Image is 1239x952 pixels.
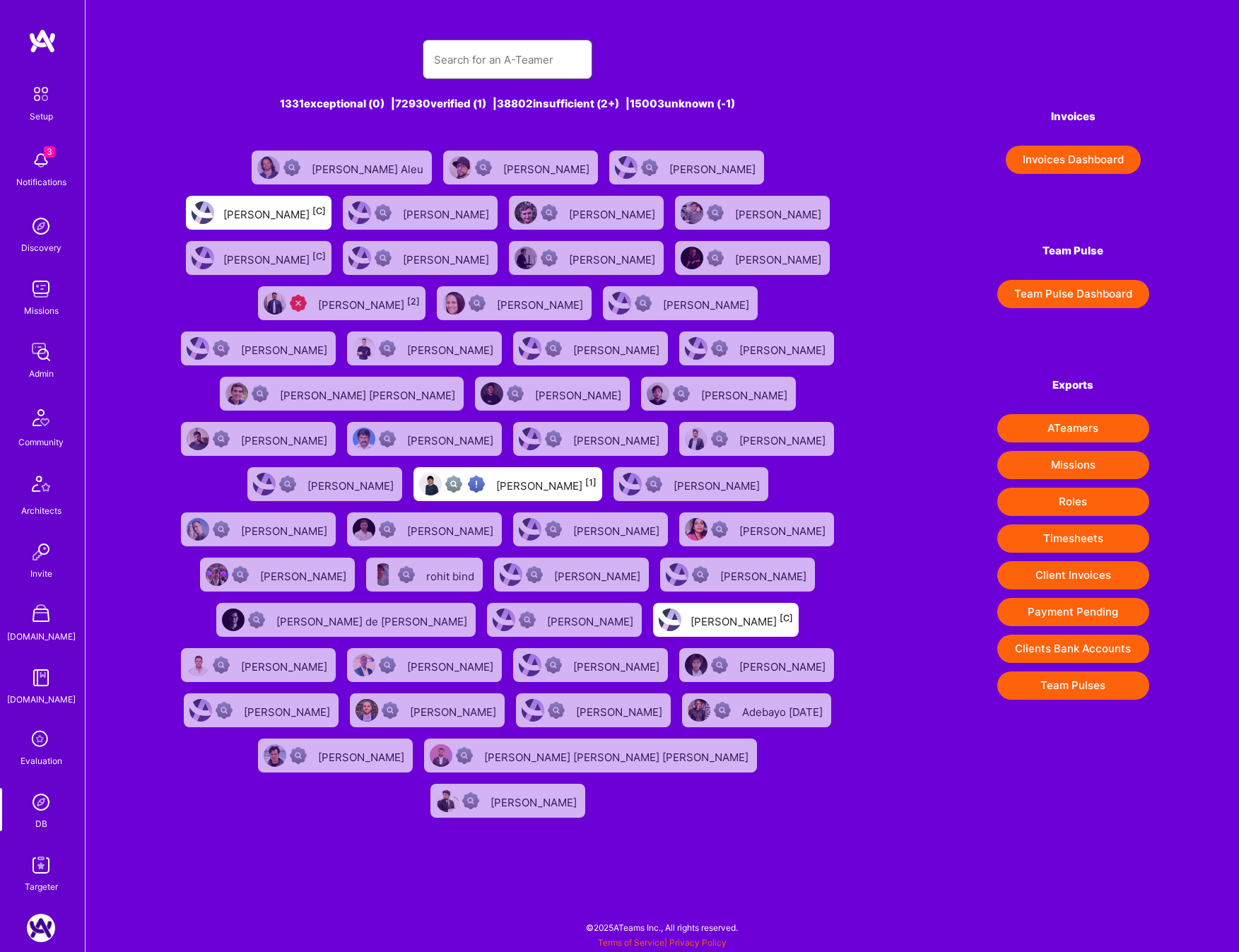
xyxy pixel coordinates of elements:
[216,702,233,719] img: Not Scrubbed
[27,146,55,175] img: bell
[585,477,597,488] sup: [1]
[241,520,330,539] div: [PERSON_NAME]
[641,159,658,176] img: Not Scrubbed
[515,201,537,224] img: User Avatar
[507,326,674,371] a: User AvatarNot Scrubbed[PERSON_NAME]
[312,158,426,177] div: [PERSON_NAME] Aleu
[481,597,647,642] a: User AvatarNot Scrubbed[PERSON_NAME]
[379,430,396,447] img: Not Scrubbed
[462,792,479,809] img: Not Scrubbed
[356,699,378,722] img: User Avatar
[187,654,209,676] img: User Avatar
[398,566,415,583] img: Not Scrubbed
[647,597,804,642] a: User Avatar[PERSON_NAME][C]
[211,597,481,642] a: User AvatarNot Scrubbed[PERSON_NAME] de [PERSON_NAME]
[353,654,375,676] img: User Avatar
[545,340,562,357] img: Not Scrubbed
[645,476,662,493] img: Not Scrubbed
[673,385,690,402] img: Not Scrubbed
[27,212,55,240] img: discovery
[214,371,469,416] a: User AvatarNot Scrubbed[PERSON_NAME] [PERSON_NAME]
[175,642,341,688] a: User AvatarNot Scrubbed[PERSON_NAME]
[175,507,341,552] a: User AvatarNot Scrubbed[PERSON_NAME]
[598,937,727,948] span: |
[30,566,52,581] div: Invite
[569,249,658,267] div: [PERSON_NAME]
[739,520,828,539] div: [PERSON_NAME]
[379,657,396,674] img: Not Scrubbed
[545,430,562,447] img: Not Scrubbed
[997,635,1149,663] button: Clients Bank Accounts
[609,292,631,315] img: User Avatar
[573,339,662,358] div: [PERSON_NAME]
[685,518,707,541] img: User Avatar
[554,565,643,584] div: [PERSON_NAME]
[519,518,541,541] img: User Avatar
[503,235,669,281] a: User AvatarNot Scrubbed[PERSON_NAME]
[519,428,541,450] img: User Avatar
[493,609,515,631] img: User Avatar
[407,430,496,448] div: [PERSON_NAME]
[714,702,731,719] img: Not Scrubbed
[252,385,269,402] img: Not Scrubbed
[360,552,488,597] a: User AvatarNot Scrubbedrohit bind
[187,428,209,450] img: User Avatar
[407,339,496,358] div: [PERSON_NAME]
[739,430,828,448] div: [PERSON_NAME]
[681,247,703,269] img: User Avatar
[248,611,265,628] img: Not Scrubbed
[252,733,418,778] a: User AvatarNot Scrubbed[PERSON_NAME]
[701,384,790,403] div: [PERSON_NAME]
[500,563,522,586] img: User Avatar
[608,462,774,507] a: User AvatarNot Scrubbed[PERSON_NAME]
[573,520,662,539] div: [PERSON_NAME]
[241,430,330,448] div: [PERSON_NAME]
[27,275,55,303] img: teamwork
[213,657,230,674] img: Not Scrubbed
[318,294,420,312] div: [PERSON_NAME]
[685,428,707,450] img: User Avatar
[666,563,688,586] img: User Avatar
[213,340,230,357] img: Not Scrubbed
[635,371,801,416] a: User AvatarNot Scrubbed[PERSON_NAME]
[348,201,371,224] img: User Avatar
[225,382,248,405] img: User Avatar
[175,416,341,462] a: User AvatarNot Scrubbed[PERSON_NAME]
[24,469,58,503] img: Architects
[7,692,76,707] div: [DOMAIN_NAME]
[535,384,624,403] div: [PERSON_NAME]
[742,701,826,719] div: Adebayo [DATE]
[29,366,54,381] div: Admin
[692,566,709,583] img: Not Scrubbed
[711,657,728,674] img: Not Scrubbed
[707,249,724,266] img: Not Scrubbed
[481,382,503,405] img: User Avatar
[997,280,1149,308] button: Team Pulse Dashboard
[21,240,61,255] div: Discovery
[674,475,763,493] div: [PERSON_NAME]
[507,642,674,688] a: User AvatarNot Scrubbed[PERSON_NAME]
[547,611,636,629] div: [PERSON_NAME]
[442,292,465,315] img: User Avatar
[541,249,558,266] img: Not Scrubbed
[669,937,727,948] a: Privacy Policy
[257,156,280,179] img: User Avatar
[685,337,707,360] img: User Avatar
[997,414,1149,442] button: ATeamers
[739,339,828,358] div: [PERSON_NAME]
[223,204,326,222] div: [PERSON_NAME]
[241,656,330,674] div: [PERSON_NAME]
[780,613,793,623] sup: [C]
[541,204,558,221] img: Not Scrubbed
[175,326,341,371] a: User AvatarNot Scrubbed[PERSON_NAME]
[341,642,507,688] a: User AvatarNot Scrubbed[PERSON_NAME]
[522,699,544,722] img: User Avatar
[379,340,396,357] img: Not Scrubbed
[85,910,1239,945] div: © 2025 ATeams Inc., All rights reserved.
[341,416,507,462] a: User AvatarNot Scrubbed[PERSON_NAME]
[688,699,710,722] img: User Avatar
[44,146,55,158] span: 3
[252,281,431,326] a: User AvatarUnqualified[PERSON_NAME][2]
[496,475,597,493] div: [PERSON_NAME]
